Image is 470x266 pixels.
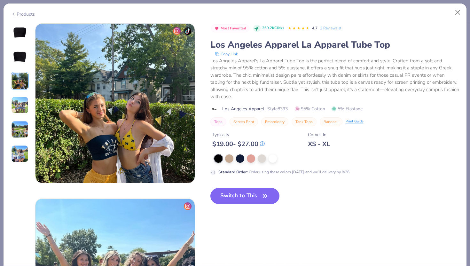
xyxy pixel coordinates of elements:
div: $ 19.00 - $ 27.00 [212,140,265,148]
div: Products [11,11,35,18]
span: 4.7 [312,26,317,31]
img: Most Favorited sort [214,26,219,31]
span: 95% Cotton [295,106,325,112]
button: copy to clipboard [213,51,240,57]
img: insta-icon.png [173,27,181,35]
button: Badge Button [211,24,250,33]
button: Embroidery [261,117,288,126]
button: Switch to This [210,188,280,204]
img: User generated content [11,145,28,162]
img: User generated content [11,72,28,90]
div: Print Guide [346,119,364,124]
div: XS - XL [308,140,330,148]
span: Los Angeles Apparel [222,106,264,112]
span: 269.2K Clicks [262,26,284,31]
div: Los Angeles Apparel La Apparel Tube Top [210,39,459,51]
button: Close [452,6,464,19]
div: Comes In [308,131,330,138]
div: Order using these colors [DATE] and we’ll delivery by 8/26. [218,169,350,175]
span: Most Favorited [221,27,246,30]
span: Style 8393 [267,106,288,112]
button: Tank Tops [292,117,317,126]
a: 3 Reviews [320,25,342,31]
img: brand logo [210,106,219,112]
img: Front [12,25,27,40]
strong: Standard Order : [218,169,248,175]
img: Back [12,49,27,64]
img: User generated content [11,97,28,114]
span: 5% Elastane [332,106,363,112]
button: Bandeau [320,117,342,126]
img: insta-icon.png [184,202,192,210]
div: Los Angeles Apparel's La Apparel Tube Top is the perfect blend of comfort and style. Crafted from... [210,57,459,100]
button: Tops [210,117,226,126]
img: tiktok-icon.png [184,27,192,35]
div: 4.7 Stars [288,23,309,34]
img: User generated content [11,121,28,138]
img: e0b68fed-351c-49ba-9655-355bcbed81e8 [35,24,195,183]
div: Typically [212,131,265,138]
button: Screen Print [230,117,258,126]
